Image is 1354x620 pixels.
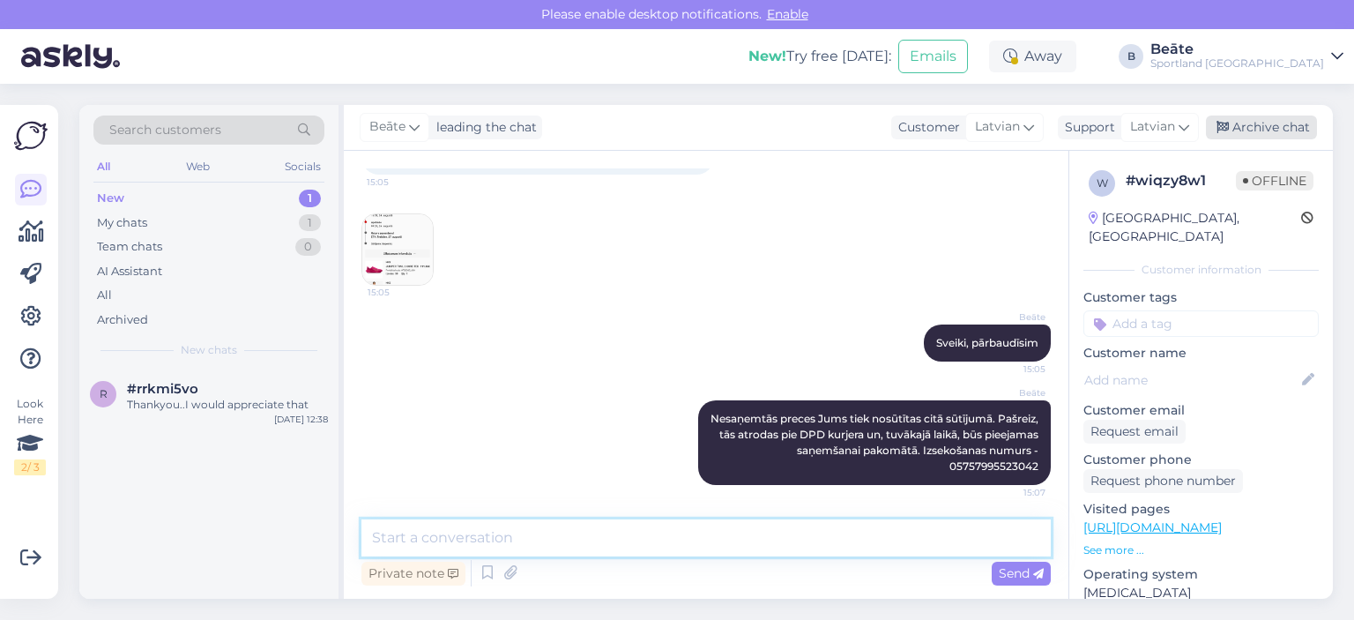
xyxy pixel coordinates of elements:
div: Request phone number [1083,469,1243,493]
span: Sveiki, pārbaudīsim [936,336,1038,349]
div: [DATE] 12:38 [274,413,328,426]
div: Customer [891,118,960,137]
p: Operating system [1083,565,1319,584]
div: My chats [97,214,147,232]
span: Search customers [109,121,221,139]
div: AI Assistant [97,263,162,280]
a: [URL][DOMAIN_NAME] [1083,519,1222,535]
div: Customer information [1083,262,1319,278]
p: Visited pages [1083,500,1319,519]
div: Support [1058,118,1115,137]
p: Customer email [1083,401,1319,420]
span: Latvian [1130,117,1175,137]
span: New chats [181,342,237,358]
div: # wiqzy8w1 [1126,170,1236,191]
span: 15:05 [979,362,1045,376]
span: 15:05 [367,176,433,189]
span: Enable [762,6,814,22]
span: Nesaņemtās preces Jums tiek nosūtītas citā sūtījumā. Pašreiz, tās atrodas pie DPD kurjera un, tuv... [710,412,1041,473]
div: New [97,190,124,207]
span: Send [999,565,1044,581]
div: Private note [361,562,465,586]
div: Team chats [97,238,162,256]
div: 1 [299,214,321,232]
div: 0 [295,238,321,256]
div: Thankyou..I would appreciate that [127,397,328,413]
span: Beāte [369,117,405,137]
img: Askly Logo [14,119,48,153]
div: Sportland [GEOGRAPHIC_DATA] [1150,56,1324,71]
input: Add name [1084,370,1298,390]
p: Customer name [1083,344,1319,362]
span: Latvian [975,117,1020,137]
span: Offline [1236,171,1313,190]
div: Archive chat [1206,116,1317,139]
div: leading the chat [429,118,537,137]
div: All [93,155,114,178]
img: Attachment [362,214,433,285]
div: Away [989,41,1076,72]
div: Archived [97,311,148,329]
div: Look Here [14,396,46,475]
div: Web [182,155,213,178]
div: 2 / 3 [14,459,46,475]
p: Customer phone [1083,451,1319,469]
div: B [1119,44,1143,69]
span: r [100,387,108,400]
span: 15:05 [368,286,434,299]
p: [MEDICAL_DATA] [1083,584,1319,602]
p: Customer tags [1083,288,1319,307]
button: Emails [898,40,968,73]
span: Beāte [979,386,1045,400]
a: BeāteSportland [GEOGRAPHIC_DATA] [1150,42,1343,71]
span: w [1097,176,1108,190]
b: New! [748,48,786,64]
p: See more ... [1083,542,1319,558]
span: #rrkmi5vo [127,381,198,397]
div: All [97,287,112,304]
span: 15:07 [979,486,1045,499]
div: 1 [299,190,321,207]
input: Add a tag [1083,310,1319,337]
div: Request email [1083,420,1186,444]
span: Beāte [979,310,1045,324]
div: Try free [DATE]: [748,46,891,67]
div: Beāte [1150,42,1324,56]
div: Socials [281,155,324,178]
div: [GEOGRAPHIC_DATA], [GEOGRAPHIC_DATA] [1089,209,1301,246]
